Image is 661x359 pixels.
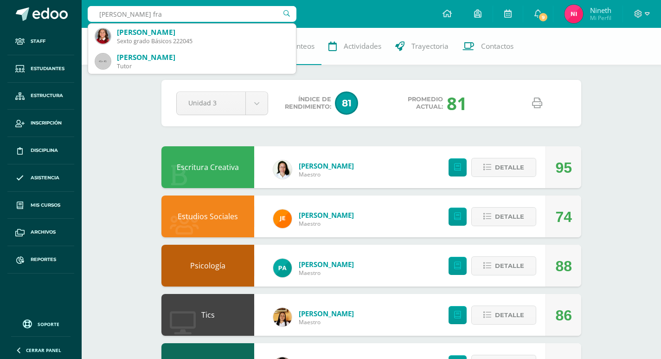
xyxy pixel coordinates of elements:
a: Reportes [7,246,74,274]
img: 45x45 [96,54,110,69]
input: Busca un usuario... [88,6,296,22]
img: 405e426cf699282c02b6e6c69ff5ea82.png [273,308,292,326]
span: Estructura [31,92,63,99]
div: Estudios Sociales [161,196,254,237]
a: Actividades [321,28,388,65]
img: f1c371c5501f3d0b798b31bf18e8b452.png [273,259,292,277]
span: Detalle [495,307,524,324]
span: Mi Perfil [590,14,611,22]
img: 0c51bd409f5749828a9dacd713f1661a.png [273,160,292,179]
a: Trayectoria [388,28,456,65]
a: Estructura [7,83,74,110]
button: Detalle [471,158,536,177]
span: Maestro [299,220,354,228]
img: 45e22c607c051982a137cf584b78d1ec.png [96,29,110,44]
span: Mis cursos [31,202,60,209]
div: Sexto grado Básicos 222045 [117,37,289,45]
div: Escritura Creativa [161,146,254,188]
span: Nineth [590,6,611,15]
span: Asistencia [31,174,59,182]
span: Reportes [31,256,56,263]
span: Detalle [495,159,524,176]
div: Psicología [161,245,254,287]
span: Disciplina [31,147,58,154]
span: Índice de Rendimiento: [285,96,331,111]
span: 9 [538,12,548,22]
button: Detalle [471,207,536,226]
span: Inscripción [31,119,62,127]
span: Soporte [38,321,59,327]
span: Unidad 3 [188,92,234,114]
a: Tics [201,310,215,320]
div: Tics [161,294,254,336]
span: Staff [31,38,45,45]
a: Mis cursos [7,192,74,219]
a: [PERSON_NAME] [299,210,354,220]
span: Maestro [299,318,354,326]
a: [PERSON_NAME] [299,161,354,170]
span: Punteos [288,41,314,51]
span: Actividades [344,41,381,51]
a: Disciplina [7,137,74,164]
div: [PERSON_NAME] [117,27,289,37]
button: Detalle [471,306,536,325]
a: Escritura Creativa [177,162,239,172]
span: Archivos [31,228,56,236]
a: Staff [7,28,74,55]
img: 6530472a98d010ec8906c714036cc0db.png [273,209,292,228]
a: [PERSON_NAME] [299,309,354,318]
span: Maestro [299,269,354,277]
a: Unidad 3 [177,92,268,115]
img: 8ed068964868c7526d8028755c0074ec.png [565,5,583,23]
a: Estudios Sociales [178,211,238,222]
div: Tutor [117,62,289,70]
a: Asistencia [7,164,74,192]
a: Soporte [11,317,71,330]
span: Estudiantes [31,65,64,72]
span: Trayectoria [411,41,449,51]
a: Archivos [7,219,74,246]
div: [PERSON_NAME] [117,52,289,62]
span: 81 [335,91,358,115]
a: Psicología [190,261,225,271]
div: 88 [555,245,572,287]
span: Maestro [299,170,354,178]
div: 74 [555,196,572,238]
a: Estudiantes [7,55,74,83]
div: 81 [447,91,467,115]
a: Inscripción [7,110,74,137]
span: Contactos [481,41,513,51]
span: Promedio actual: [408,96,443,111]
a: [PERSON_NAME] [299,260,354,269]
span: Cerrar panel [26,347,61,353]
span: Detalle [495,257,524,274]
a: Contactos [456,28,520,65]
span: Detalle [495,208,524,225]
div: 95 [555,147,572,189]
div: 86 [555,294,572,336]
button: Detalle [471,256,536,275]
